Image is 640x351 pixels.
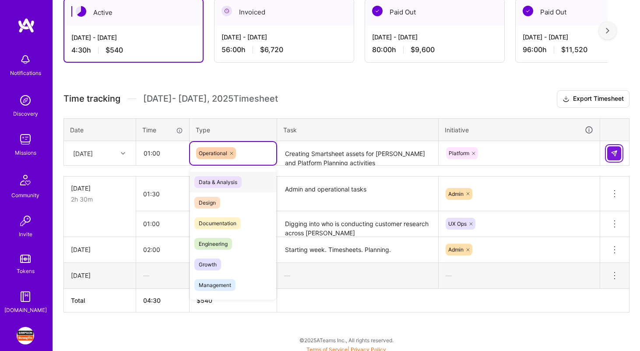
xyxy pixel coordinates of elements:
[71,245,129,254] div: [DATE]
[277,118,439,141] th: Task
[63,93,120,104] span: Time tracking
[278,177,437,210] textarea: Admin and operational tasks
[17,212,34,230] img: Invite
[260,45,283,54] span: $6,720
[372,45,497,54] div: 80:00 h
[557,90,629,108] button: Export Timesheet
[439,264,600,287] div: —
[136,182,189,206] input: HH:MM
[142,125,183,135] div: Time
[448,191,464,197] span: Admin
[190,118,277,141] th: Type
[15,148,36,157] div: Missions
[449,150,469,156] span: Platform
[14,327,36,344] a: Simpson Strong-Tie: General Design
[372,32,497,42] div: [DATE] - [DATE]
[20,255,31,263] img: tokens
[136,238,189,261] input: HH:MM
[136,288,190,312] th: 04:30
[194,217,241,229] span: Documentation
[607,146,622,160] div: null
[71,184,129,193] div: [DATE]
[17,92,34,109] img: discovery
[64,118,136,141] th: Date
[71,33,196,42] div: [DATE] - [DATE]
[199,150,227,156] span: Operational
[76,6,86,17] img: Active
[19,230,32,239] div: Invite
[222,32,347,42] div: [DATE] - [DATE]
[143,93,278,104] span: [DATE] - [DATE] , 2025 Timesheet
[71,195,129,204] div: 2h 30m
[197,297,212,304] span: $ 540
[15,170,36,191] img: Community
[17,131,34,148] img: teamwork
[448,220,467,227] span: UX Ops
[277,264,438,287] div: —
[11,191,39,200] div: Community
[411,45,435,54] span: $9,600
[13,109,38,118] div: Discovery
[611,150,618,157] img: Submit
[17,51,34,68] img: bell
[73,149,93,158] div: [DATE]
[194,279,236,291] span: Management
[71,46,196,55] div: 4:30 h
[523,6,533,16] img: Paid Out
[561,45,587,54] span: $11,520
[563,95,570,104] i: icon Download
[105,46,123,55] span: $540
[18,18,35,33] img: logo
[606,28,609,34] img: right
[17,327,34,344] img: Simpson Strong-Tie: General Design
[64,288,136,312] th: Total
[136,264,189,287] div: —
[278,238,437,262] textarea: Starting week. Timesheets. Planning.
[17,288,34,305] img: guide book
[278,142,437,165] textarea: Creating Smartsheet assets for [PERSON_NAME] and Platform Planning activities
[121,151,125,156] i: icon Chevron
[137,142,189,165] input: HH:MM
[136,212,189,235] input: HH:MM
[4,305,47,315] div: [DOMAIN_NAME]
[372,6,383,16] img: Paid Out
[17,266,35,276] div: Tokens
[194,176,242,188] span: Data & Analysis
[71,271,129,280] div: [DATE]
[278,212,437,236] textarea: Digging into who is conducting customer research across [PERSON_NAME]
[222,45,347,54] div: 56:00 h
[448,246,464,253] span: Admin
[10,68,41,78] div: Notifications
[194,197,220,209] span: Design
[222,6,232,16] img: Invoiced
[445,125,594,135] div: Initiative
[194,259,221,270] span: Growth
[194,238,232,250] span: Engineering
